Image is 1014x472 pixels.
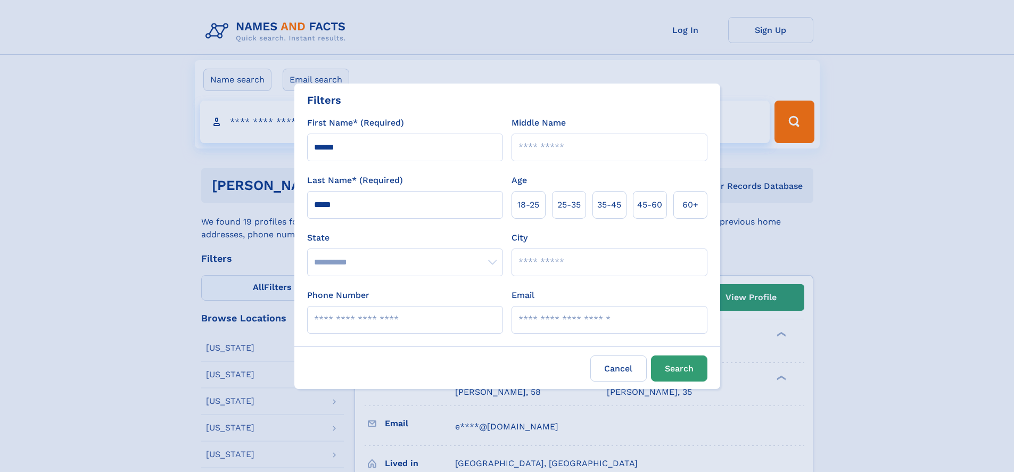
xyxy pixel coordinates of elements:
[307,117,404,129] label: First Name* (Required)
[307,92,341,108] div: Filters
[651,355,707,382] button: Search
[512,231,527,244] label: City
[512,174,527,187] label: Age
[557,198,581,211] span: 25‑35
[307,231,503,244] label: State
[637,198,662,211] span: 45‑60
[512,117,566,129] label: Middle Name
[682,198,698,211] span: 60+
[590,355,647,382] label: Cancel
[512,289,534,302] label: Email
[597,198,621,211] span: 35‑45
[517,198,539,211] span: 18‑25
[307,174,403,187] label: Last Name* (Required)
[307,289,369,302] label: Phone Number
